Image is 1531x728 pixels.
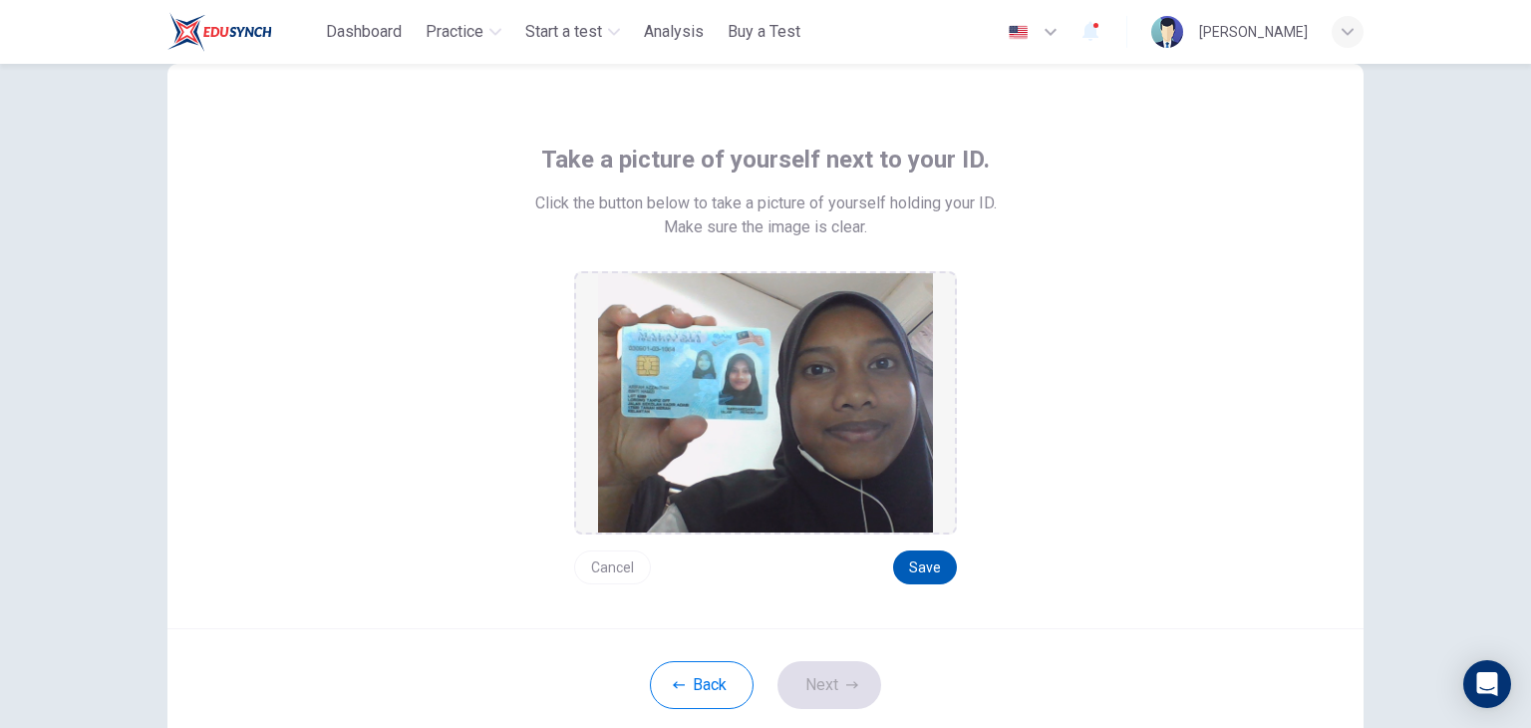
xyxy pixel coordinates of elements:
span: Analysis [644,20,704,44]
div: Open Intercom Messenger [1463,660,1511,708]
span: Practice [426,20,483,44]
button: Practice [418,14,509,50]
span: Start a test [525,20,602,44]
button: Buy a Test [720,14,808,50]
button: Analysis [636,14,712,50]
span: Dashboard [326,20,402,44]
div: [PERSON_NAME] [1199,20,1308,44]
button: Dashboard [318,14,410,50]
button: Save [893,550,957,584]
span: Buy a Test [728,20,800,44]
span: Take a picture of yourself next to your ID. [541,144,990,176]
button: Back [650,661,754,709]
img: en [1006,25,1031,40]
span: Click the button below to take a picture of yourself holding your ID. [535,191,997,215]
img: ELTC logo [167,12,272,52]
button: Cancel [574,550,651,584]
a: ELTC logo [167,12,318,52]
button: Start a test [517,14,628,50]
img: Profile picture [1151,16,1183,48]
span: Make sure the image is clear. [664,215,867,239]
img: preview screemshot [598,273,933,533]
